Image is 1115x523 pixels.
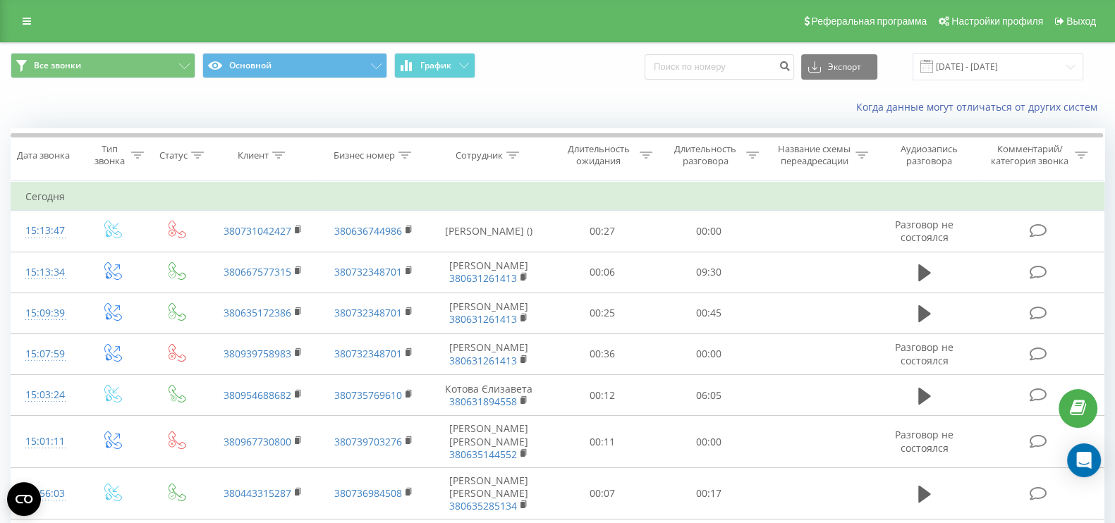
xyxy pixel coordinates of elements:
[655,375,762,416] td: 06:05
[238,149,269,161] div: Клиент
[549,252,655,293] td: 00:06
[224,306,291,319] a: 380635172386
[456,149,503,161] div: Сотрудник
[224,435,291,448] a: 380967730800
[429,211,549,252] td: [PERSON_NAME] ()
[429,293,549,333] td: [PERSON_NAME]
[92,143,128,167] div: Тип звонка
[25,340,65,368] div: 15:07:59
[334,435,402,448] a: 380739703276
[25,381,65,409] div: 15:03:24
[25,300,65,327] div: 15:09:39
[334,347,402,360] a: 380732348701
[449,312,517,326] a: 380631261413
[549,293,655,333] td: 00:25
[429,416,549,468] td: [PERSON_NAME] [PERSON_NAME]
[549,416,655,468] td: 00:11
[420,61,451,70] span: График
[394,53,475,78] button: График
[224,224,291,238] a: 380731042427
[549,375,655,416] td: 00:12
[669,143,743,167] div: Длительность разговора
[7,482,41,516] button: Open CMP widget
[655,211,762,252] td: 00:00
[34,60,81,71] span: Все звонки
[11,53,195,78] button: Все звонки
[886,143,972,167] div: Аудиозапись разговора
[25,217,65,245] div: 15:13:47
[776,143,852,167] div: Название схемы переадресации
[334,306,402,319] a: 380732348701
[17,149,70,161] div: Дата звонка
[334,486,402,500] a: 380736984508
[951,16,1043,27] span: Настройки профиля
[655,252,762,293] td: 09:30
[224,486,291,500] a: 380443315287
[655,467,762,519] td: 00:17
[449,354,517,367] a: 380631261413
[429,467,549,519] td: [PERSON_NAME] [PERSON_NAME]
[429,375,549,416] td: Котова Єлизавета
[449,271,517,285] a: 380631261413
[449,499,517,512] a: 380635285134
[449,448,517,461] a: 380635144552
[159,149,188,161] div: Статус
[989,143,1071,167] div: Комментарий/категория звонка
[811,16,927,27] span: Реферальная программа
[334,388,402,402] a: 380735769610
[549,333,655,374] td: 00:36
[334,224,402,238] a: 380636744986
[224,347,291,360] a: 380939758983
[224,388,291,402] a: 380954688682
[1066,16,1096,27] span: Выход
[895,218,953,244] span: Разговор не состоялся
[224,265,291,278] a: 380667577315
[895,340,953,367] span: Разговор не состоялся
[429,252,549,293] td: [PERSON_NAME]
[561,143,635,167] div: Длительность ожидания
[895,428,953,454] span: Разговор не состоялся
[429,333,549,374] td: [PERSON_NAME]
[645,54,794,80] input: Поиск по номеру
[1067,443,1101,477] div: Open Intercom Messenger
[856,100,1104,113] a: Когда данные могут отличаться от других систем
[25,259,65,286] div: 15:13:34
[334,265,402,278] a: 380732348701
[11,183,1104,211] td: Сегодня
[655,416,762,468] td: 00:00
[202,53,387,78] button: Основной
[25,428,65,455] div: 15:01:11
[25,480,65,507] div: 14:56:03
[655,333,762,374] td: 00:00
[549,211,655,252] td: 00:27
[549,467,655,519] td: 00:07
[449,395,517,408] a: 380631894558
[801,54,877,80] button: Экспорт
[655,293,762,333] td: 00:45
[334,149,395,161] div: Бизнес номер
